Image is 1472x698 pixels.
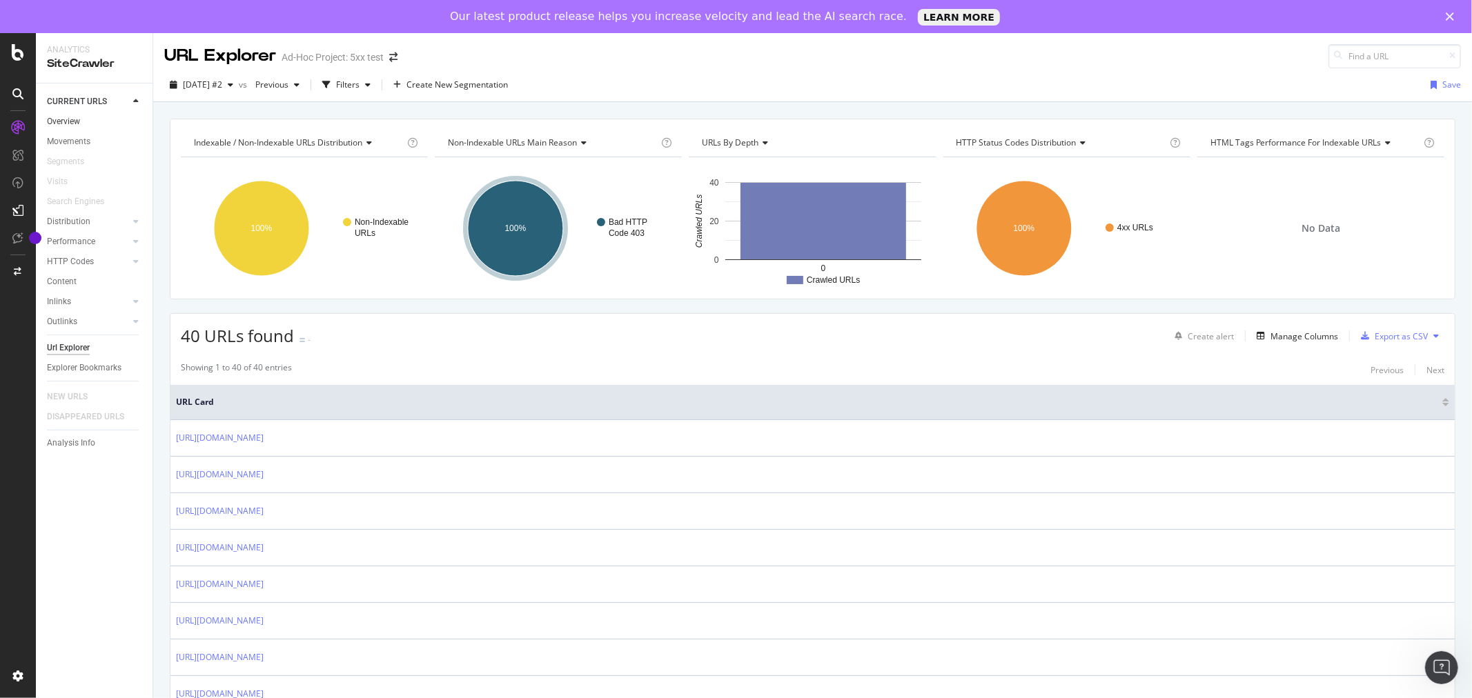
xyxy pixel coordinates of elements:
[445,132,658,154] h4: Non-Indexable URLs Main Reason
[943,168,1188,288] div: A chart.
[1442,79,1461,90] div: Save
[47,436,95,450] div: Analysis Info
[47,134,90,149] div: Movements
[1188,330,1234,342] div: Create alert
[702,137,758,148] span: URLs by Depth
[176,577,264,591] a: [URL][DOMAIN_NAME]
[689,168,934,288] svg: A chart.
[176,431,264,445] a: [URL][DOMAIN_NAME]
[954,132,1167,154] h4: HTTP Status Codes Distribution
[1375,330,1428,342] div: Export as CSV
[1446,12,1460,21] div: Close
[1169,325,1234,347] button: Create alert
[250,74,305,96] button: Previous
[47,361,121,375] div: Explorer Bookmarks
[317,74,376,96] button: Filters
[47,56,141,72] div: SiteCrawler
[183,79,222,90] span: 2025 Aug. 13th #2
[47,410,138,424] a: DISAPPEARED URLS
[710,178,720,188] text: 40
[695,195,705,248] text: Crawled URLs
[714,255,719,265] text: 0
[47,235,95,249] div: Performance
[47,255,129,269] a: HTTP Codes
[176,504,264,518] a: [URL][DOMAIN_NAME]
[1371,361,1404,378] button: Previous
[181,324,294,347] span: 40 URLs found
[47,215,90,229] div: Distribution
[250,79,288,90] span: Previous
[47,195,118,209] a: Search Engines
[1426,364,1444,376] div: Next
[308,334,311,346] div: -
[282,50,384,64] div: Ad-Hoc Project: 5xx test
[181,168,426,288] svg: A chart.
[176,650,264,664] a: [URL][DOMAIN_NAME]
[47,275,77,289] div: Content
[1371,364,1404,376] div: Previous
[47,114,143,129] a: Overview
[807,275,860,285] text: Crawled URLs
[47,315,77,329] div: Outlinks
[355,228,375,238] text: URLs
[29,232,41,244] div: Tooltip anchor
[821,263,826,273] text: 0
[1328,44,1461,68] input: Find a URL
[336,79,360,90] div: Filters
[47,255,94,269] div: HTTP Codes
[47,390,88,404] div: NEW URLS
[176,468,264,481] a: [URL][DOMAIN_NAME]
[435,168,680,288] svg: A chart.
[389,52,398,62] div: arrow-right-arrow-left
[47,361,143,375] a: Explorer Bookmarks
[406,79,508,90] span: Create New Segmentation
[1425,74,1461,96] button: Save
[47,341,143,355] a: Url Explorer
[164,44,276,68] div: URL Explorer
[1251,328,1338,344] button: Manage Columns
[191,132,404,154] h4: Indexable / Non-Indexable URLs Distribution
[47,341,90,355] div: Url Explorer
[355,217,409,227] text: Non-Indexable
[300,338,305,342] img: Equal
[956,137,1077,148] span: HTTP Status Codes Distribution
[47,315,129,329] a: Outlinks
[609,217,647,227] text: Bad HTTP
[239,79,250,90] span: vs
[1302,221,1340,235] span: No Data
[47,174,81,189] a: Visits
[1013,223,1034,233] text: 100%
[609,228,645,238] text: Code 403
[251,223,273,233] text: 100%
[710,217,720,226] text: 20
[448,137,577,148] span: Non-Indexable URLs Main Reason
[176,396,1439,408] span: URL Card
[47,410,124,424] div: DISAPPEARED URLS
[47,94,129,109] a: CURRENT URLS
[1425,651,1458,684] iframe: Intercom live chat
[47,154,84,169] div: Segments
[176,541,264,555] a: [URL][DOMAIN_NAME]
[47,44,141,56] div: Analytics
[47,134,143,149] a: Movements
[699,132,923,154] h4: URLs by Depth
[1426,361,1444,378] button: Next
[1117,223,1153,232] text: 4xx URLs
[1210,137,1382,148] span: HTML Tags Performance for Indexable URLs
[194,137,362,148] span: Indexable / Non-Indexable URLs distribution
[47,215,129,229] a: Distribution
[47,275,143,289] a: Content
[164,74,239,96] button: [DATE] #2
[1208,132,1421,154] h4: HTML Tags Performance for Indexable URLs
[47,174,68,189] div: Visits
[47,114,80,129] div: Overview
[47,295,71,309] div: Inlinks
[176,614,264,628] a: [URL][DOMAIN_NAME]
[47,235,129,249] a: Performance
[450,10,907,23] div: Our latest product release helps you increase velocity and lead the AI search race.
[181,361,292,378] div: Showing 1 to 40 of 40 entries
[1270,330,1338,342] div: Manage Columns
[505,223,527,233] text: 100%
